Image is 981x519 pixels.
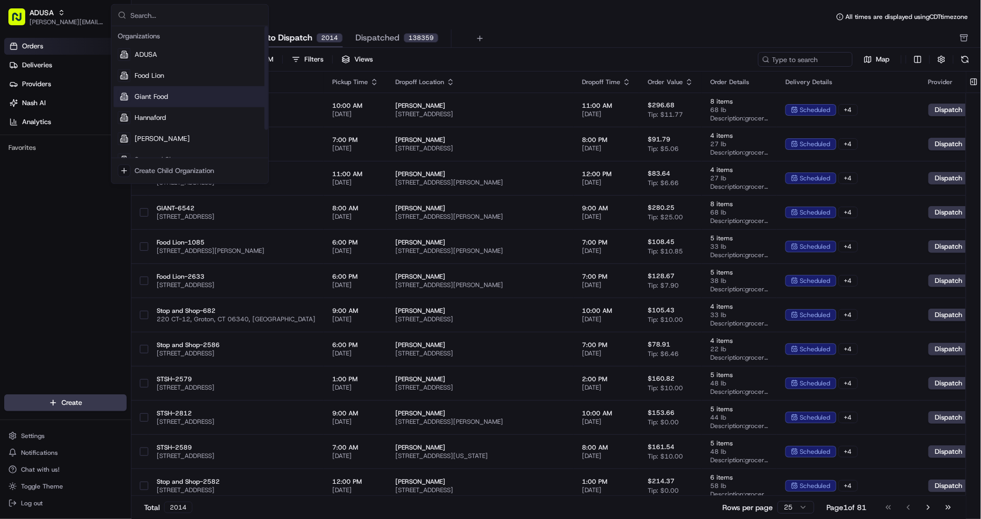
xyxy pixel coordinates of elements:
[710,345,769,353] span: 22 lb
[800,242,831,251] span: scheduled
[395,486,565,494] span: [STREET_ADDRESS]
[839,172,858,184] div: + 4
[395,409,565,418] span: [PERSON_NAME]
[157,247,315,255] span: [STREET_ADDRESS][PERSON_NAME]
[710,217,769,225] span: Description: grocery bags
[648,486,679,495] span: Tip: $0.00
[21,482,63,491] span: Toggle Theme
[710,242,769,251] span: 33 lb
[240,32,312,44] span: Ready to Dispatch
[928,240,969,253] button: Dispatch
[710,388,769,396] span: Description: grocery bags
[29,18,105,26] span: [PERSON_NAME][EMAIL_ADDRESS][DOMAIN_NAME]
[332,443,379,452] span: 7:00 AM
[395,375,565,383] span: [PERSON_NAME]
[582,178,631,187] span: [DATE]
[582,349,631,358] span: [DATE]
[105,232,127,240] span: Pylon
[332,272,379,281] span: 6:00 PM
[710,371,769,379] span: 5 items
[928,343,969,355] button: Dispatch
[710,106,769,114] span: 68 lb
[839,378,858,389] div: + 4
[648,213,683,221] span: Tip: $25.00
[928,206,969,219] button: Dispatch
[157,477,315,486] span: Stop and Shop-2582
[395,418,565,426] span: [STREET_ADDRESS][PERSON_NAME]
[4,38,131,55] a: Orders
[582,486,631,494] span: [DATE]
[395,110,565,118] span: [STREET_ADDRESS]
[332,238,379,247] span: 6:00 PM
[648,238,675,246] span: $108.45
[800,106,831,114] span: scheduled
[710,413,769,422] span: 44 lb
[395,144,565,152] span: [STREET_ADDRESS]
[710,78,769,86] div: Order Details
[582,110,631,118] span: [DATE]
[648,110,683,119] span: Tip: $11.77
[157,315,315,323] span: 220 CT-12, Groton, CT 06340, [GEOGRAPHIC_DATA]
[839,207,858,218] div: + 4
[648,203,675,212] span: $280.25
[395,170,565,178] span: [PERSON_NAME]
[332,315,379,323] span: [DATE]
[114,28,266,44] div: Organizations
[648,350,679,358] span: Tip: $6.46
[22,60,52,70] span: Deliveries
[839,309,858,321] div: + 4
[74,232,127,240] a: Powered byPylon
[928,104,969,116] button: Dispatch
[130,5,262,26] input: Search...
[332,486,379,494] span: [DATE]
[332,78,379,86] div: Pickup Time
[648,384,683,392] span: Tip: $10.00
[722,502,773,513] p: Rows per page
[11,153,27,170] img: Archana Ravishankar
[332,247,379,255] span: [DATE]
[928,411,969,424] button: Dispatch
[4,445,127,460] button: Notifications
[710,131,769,140] span: 4 items
[4,496,127,511] button: Log out
[827,502,867,513] div: Page 1 of 81
[800,482,831,490] span: scheduled
[287,52,328,67] button: Filters
[157,212,315,221] span: [STREET_ADDRESS]
[648,418,679,426] span: Tip: $0.00
[22,117,51,127] span: Analytics
[395,78,565,86] div: Dropoff Location
[62,398,82,408] span: Create
[395,238,565,247] span: [PERSON_NAME]
[33,163,85,171] span: [PERSON_NAME]
[21,207,80,217] span: Knowledge Base
[710,337,769,345] span: 4 items
[337,52,377,67] button: Views
[839,241,858,252] div: + 4
[395,178,565,187] span: [STREET_ADDRESS][PERSON_NAME]
[21,465,59,474] span: Chat with us!
[648,477,675,485] span: $214.37
[839,138,858,150] div: + 4
[4,57,131,74] a: Deliveries
[648,179,679,187] span: Tip: $6.66
[582,307,631,315] span: 10:00 AM
[710,268,769,277] span: 5 items
[800,379,831,388] span: scheduled
[758,52,853,67] input: Type to search
[157,341,315,349] span: Stop and Shop-2586
[648,281,679,290] span: Tip: $7.90
[11,11,32,32] img: Nash
[157,418,315,426] span: [STREET_ADDRESS]
[395,383,565,392] span: [STREET_ADDRESS]
[395,477,565,486] span: [PERSON_NAME]
[157,204,315,212] span: GIANT-6542
[395,341,565,349] span: [PERSON_NAME]
[29,7,54,18] button: ADUSA
[648,409,675,417] span: $153.66
[800,345,831,353] span: scheduled
[710,251,769,259] span: Description: grocery bags
[648,306,675,314] span: $105.43
[135,134,190,144] span: [PERSON_NAME]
